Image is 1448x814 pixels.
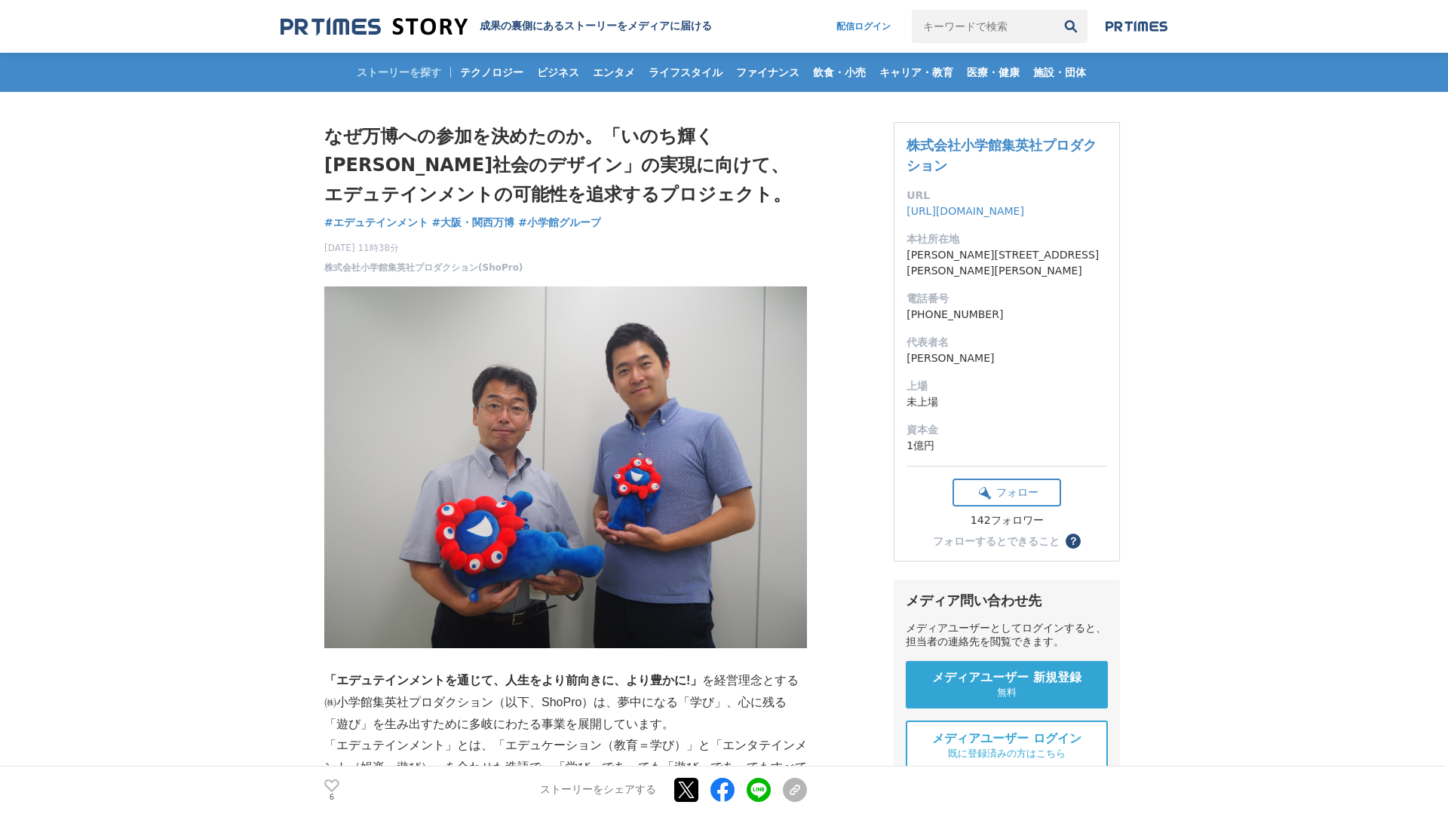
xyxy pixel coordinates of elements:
dd: [PERSON_NAME] [907,350,1107,366]
p: ストーリーをシェアする [540,784,656,797]
span: 飲食・小売 [807,66,872,79]
dd: [PHONE_NUMBER] [907,307,1107,323]
dt: 代表者名 [907,335,1107,350]
span: ？ [1068,536,1078,546]
strong: 「エデュテインメントを通じて、人生をより前向きに、より豊かに!」 [324,674,702,687]
a: メディアユーザー 新規登録 無料 [906,661,1108,708]
span: [DATE] 11時38分 [324,241,523,255]
a: 医療・健康 [961,53,1026,92]
dt: 本社所在地 [907,231,1107,247]
a: 株式会社小学館集英社プロダクション [907,137,1097,173]
img: prtimes [1106,20,1167,32]
span: ビジネス [531,66,585,79]
a: 株式会社小学館集英社プロダクション(ShoPro) [324,261,523,274]
div: 142フォロワー [953,514,1061,528]
dd: 1億円 [907,438,1107,454]
dd: [PERSON_NAME][STREET_ADDRESS][PERSON_NAME][PERSON_NAME] [907,247,1107,279]
a: 飲食・小売 [807,53,872,92]
a: [URL][DOMAIN_NAME] [907,205,1024,217]
div: メディアユーザーとしてログインすると、担当者の連絡先を閲覧できます。 [906,622,1108,649]
a: メディアユーザー ログイン 既に登録済みの方はこちら [906,721,1108,771]
img: thumbnail_adfc5cd0-8d20-11f0-b40b-51709d18cce7.JPG [324,286,807,648]
span: エンタメ [587,66,641,79]
input: キーワードで検索 [912,10,1054,43]
span: ライフスタイル [643,66,729,79]
dt: 資本金 [907,422,1107,438]
button: フォロー [953,479,1061,506]
span: メディアユーザー ログイン [932,731,1081,747]
dd: 未上場 [907,394,1107,410]
button: ？ [1066,534,1081,549]
a: エンタメ [587,53,641,92]
a: #エデュテインメント [324,215,428,231]
a: #大阪・関西万博 [432,215,515,231]
span: ファイナンス [730,66,805,79]
img: 成果の裏側にあるストーリーをメディアに届ける [281,17,468,37]
span: 医療・健康 [961,66,1026,79]
div: メディア問い合わせ先 [906,592,1108,610]
a: 成果の裏側にあるストーリーをメディアに届ける 成果の裏側にあるストーリーをメディアに届ける [281,17,712,37]
h2: 成果の裏側にあるストーリーをメディアに届ける [480,20,712,33]
dt: 電話番号 [907,291,1107,307]
a: キャリア・教育 [873,53,959,92]
a: テクノロジー [454,53,529,92]
p: 「エデュテインメント」とは、「エデュケーション（教育＝学び）」と「エンタテインメント（娯楽＝遊び）」を合わせた造語で、「学び」であっても「遊び」であってもすべての世代の人たちにとって「楽しい」「... [324,735,807,800]
span: 無料 [997,686,1017,699]
h1: なぜ万博への参加を決めたのか。「いのち輝く[PERSON_NAME]社会のデザイン」の実現に向けて、エデュテインメントの可能性を追求するプロジェクト。 [324,122,807,209]
dt: URL [907,188,1107,203]
span: 施設・団体 [1027,66,1092,79]
span: #小学館グループ [518,216,601,229]
a: #小学館グループ [518,215,601,231]
span: #大阪・関西万博 [432,216,515,229]
a: ビジネス [531,53,585,92]
a: ファイナンス [730,53,805,92]
a: 施設・団体 [1027,53,1092,92]
span: テクノロジー [454,66,529,79]
div: フォローするとできること [933,536,1060,546]
span: メディアユーザー 新規登録 [932,670,1081,686]
a: 配信ログイン [821,10,906,43]
button: 検索 [1054,10,1088,43]
dt: 上場 [907,378,1107,394]
p: を経営理念とする㈱小学館集英社プロダクション（以下、ShoPro）は、夢中になる「学び」、心に残る「遊び」を生み出すために多岐にわたる事業を展開しています。 [324,670,807,735]
a: ライフスタイル [643,53,729,92]
span: キャリア・教育 [873,66,959,79]
p: 6 [324,794,339,801]
span: #エデュテインメント [324,216,428,229]
span: 既に登録済みの方はこちら [948,747,1066,760]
